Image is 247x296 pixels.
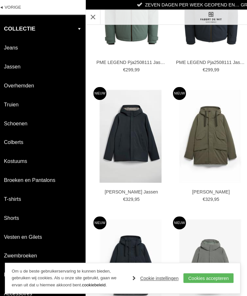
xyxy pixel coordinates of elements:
[83,278,106,283] a: cookiebeleid
[87,10,102,24] a: Toon menu
[199,12,222,22] img: Fabert de Wit
[183,269,233,279] a: Cookies accepteren
[133,270,179,279] a: Cookie instellingen
[14,264,127,284] p: Om u de beste gebruikerservaring te kunnen bieden, gebruiken wij cookies. Als u onze site gebruik...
